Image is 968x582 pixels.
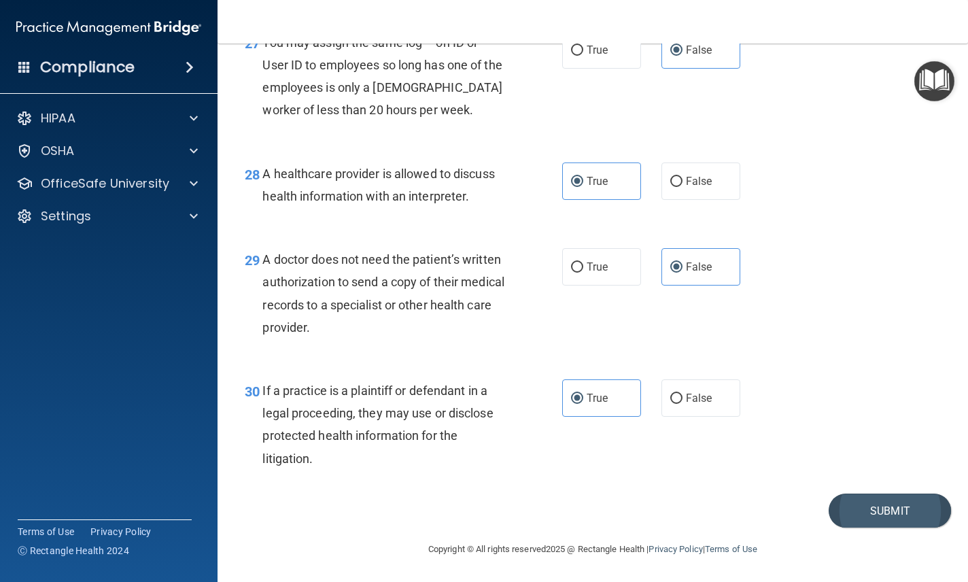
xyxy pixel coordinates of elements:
[705,544,757,554] a: Terms of Use
[18,525,74,538] a: Terms of Use
[16,14,201,41] img: PMB logo
[16,143,198,159] a: OSHA
[649,544,702,554] a: Privacy Policy
[670,46,682,56] input: False
[571,46,583,56] input: True
[245,167,260,183] span: 28
[16,208,198,224] a: Settings
[686,44,712,56] span: False
[686,392,712,405] span: False
[587,392,608,405] span: True
[262,252,504,335] span: A doctor does not need the patient’s written authorization to send a copy of their medical record...
[18,544,129,558] span: Ⓒ Rectangle Health 2024
[571,394,583,404] input: True
[262,167,494,203] span: A healthcare provider is allowed to discuss health information with an interpreter.
[587,175,608,188] span: True
[262,383,493,466] span: If a practice is a plaintiff or defendant in a legal proceeding, they may use or disclose protect...
[829,494,951,528] button: Submit
[670,177,682,187] input: False
[41,208,91,224] p: Settings
[90,525,152,538] a: Privacy Policy
[245,35,260,52] span: 27
[16,175,198,192] a: OfficeSafe University
[41,110,75,126] p: HIPAA
[41,175,169,192] p: OfficeSafe University
[587,260,608,273] span: True
[587,44,608,56] span: True
[670,394,682,404] input: False
[245,252,260,269] span: 29
[670,262,682,273] input: False
[345,528,841,571] div: Copyright © All rights reserved 2025 @ Rectangle Health | |
[40,58,135,77] h4: Compliance
[245,383,260,400] span: 30
[571,262,583,273] input: True
[16,110,198,126] a: HIPAA
[571,177,583,187] input: True
[41,143,75,159] p: OSHA
[914,61,954,101] button: Open Resource Center
[686,260,712,273] span: False
[686,175,712,188] span: False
